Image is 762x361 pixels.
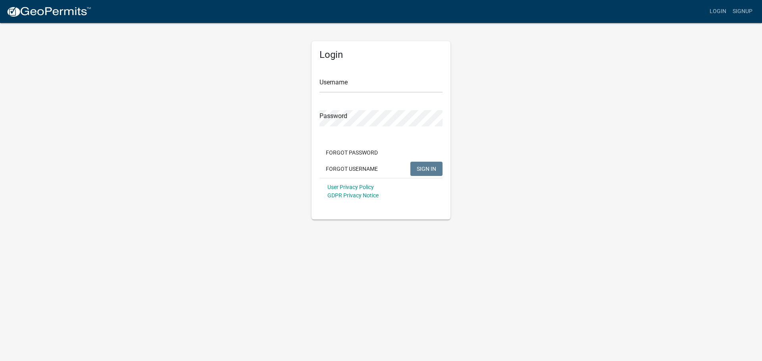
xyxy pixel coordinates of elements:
button: SIGN IN [410,162,443,176]
h5: Login [319,49,443,61]
button: Forgot Password [319,145,384,160]
span: SIGN IN [417,165,436,172]
a: Signup [729,4,756,19]
a: User Privacy Policy [327,184,374,190]
a: Login [706,4,729,19]
a: GDPR Privacy Notice [327,192,379,199]
button: Forgot Username [319,162,384,176]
